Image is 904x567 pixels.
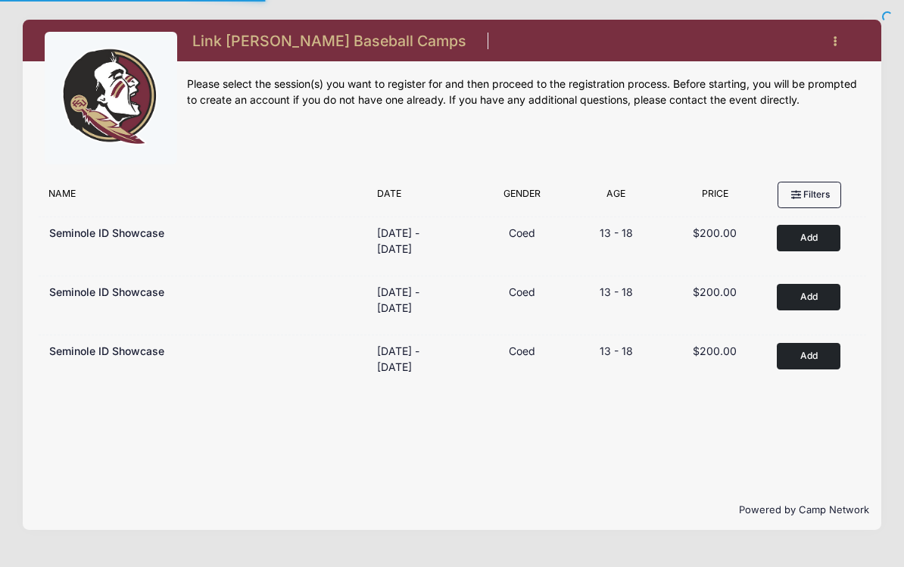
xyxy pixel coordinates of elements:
[693,344,737,357] span: $200.00
[377,285,419,314] div: [DATE] - [DATE]
[377,344,419,373] div: [DATE] - [DATE]
[693,226,737,239] span: $200.00
[600,344,633,357] span: 13 - 18
[666,187,764,208] div: Price
[567,187,666,208] div: Age
[777,284,840,310] button: Add
[187,76,859,108] div: Please select the session(s) you want to register for and then proceed to the registration proces...
[49,344,164,357] span: Seminole ID Showcase
[600,285,633,298] span: 13 - 18
[49,226,164,239] span: Seminole ID Showcase
[693,285,737,298] span: $200.00
[509,226,535,239] span: Coed
[509,285,535,298] span: Coed
[377,226,419,255] div: [DATE] - [DATE]
[55,42,168,155] img: logo
[370,187,477,208] div: Date
[777,343,840,369] button: Add
[477,187,567,208] div: Gender
[42,187,370,208] div: Name
[49,285,164,298] span: Seminole ID Showcase
[600,226,633,239] span: 13 - 18
[509,344,535,357] span: Coed
[35,503,869,518] p: Powered by Camp Network
[778,182,841,207] button: Filters
[187,28,471,55] h1: Link [PERSON_NAME] Baseball Camps
[777,225,840,251] button: Add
